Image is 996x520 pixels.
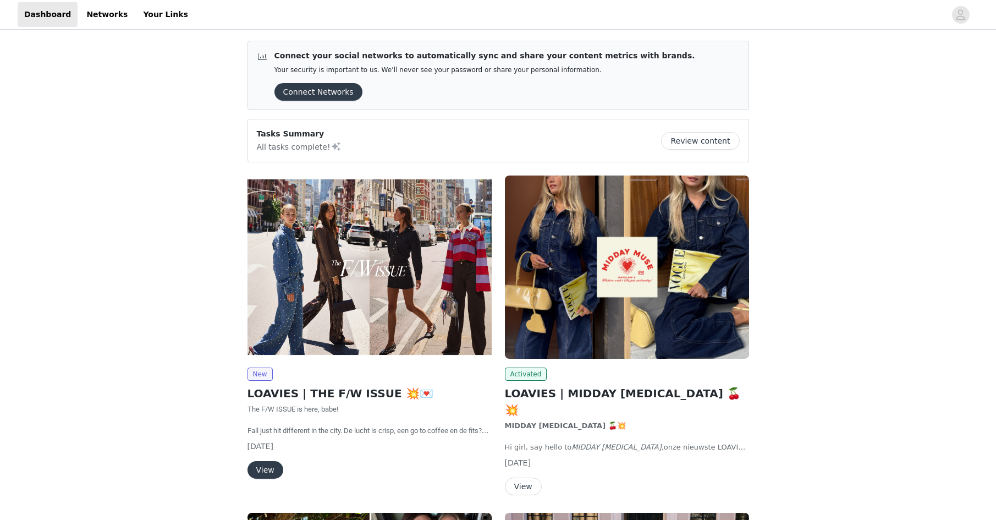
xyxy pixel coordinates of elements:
a: Networks [80,2,134,27]
a: View [505,483,542,491]
button: Review content [661,132,739,150]
p: Your security is important to us. We’ll never see your password or share your personal information. [274,66,695,74]
span: [DATE] [247,442,273,451]
span: Activated [505,368,547,381]
p: Connect your social networks to automatically sync and share your content metrics with brands. [274,50,695,62]
p: All tasks complete! [257,140,342,153]
span: The F/W ISSUE is here, babe! [247,405,338,413]
a: View [247,466,283,474]
em: MIDDAY [MEDICAL_DATA], [571,443,664,451]
span: New [247,368,273,381]
img: LOAVIES [247,176,492,359]
div: avatar [955,6,966,24]
h2: LOAVIES | THE F/W ISSUE 💥💌 [247,385,492,402]
button: View [247,461,283,479]
button: Connect Networks [274,83,362,101]
strong: MIDDAY [MEDICAL_DATA] 🍒💥 [505,422,626,430]
p: Hi girl, say hello to onze nieuwste LOAVIES drop, helemaal klaar om jouw end-of-summer vibe te ow... [505,442,749,453]
a: Dashboard [18,2,78,27]
a: Your Links [136,2,195,27]
p: Tasks Summary [257,128,342,140]
h2: LOAVIES | MIDDAY [MEDICAL_DATA] 🍒💥 [505,385,749,418]
button: View [505,478,542,495]
span: [DATE] [505,458,531,467]
span: Fall just hit different in the city. De lucht is crisp, een go to coffee en de fits? On point. De... [247,426,489,467]
img: LOAVIES [505,176,749,359]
